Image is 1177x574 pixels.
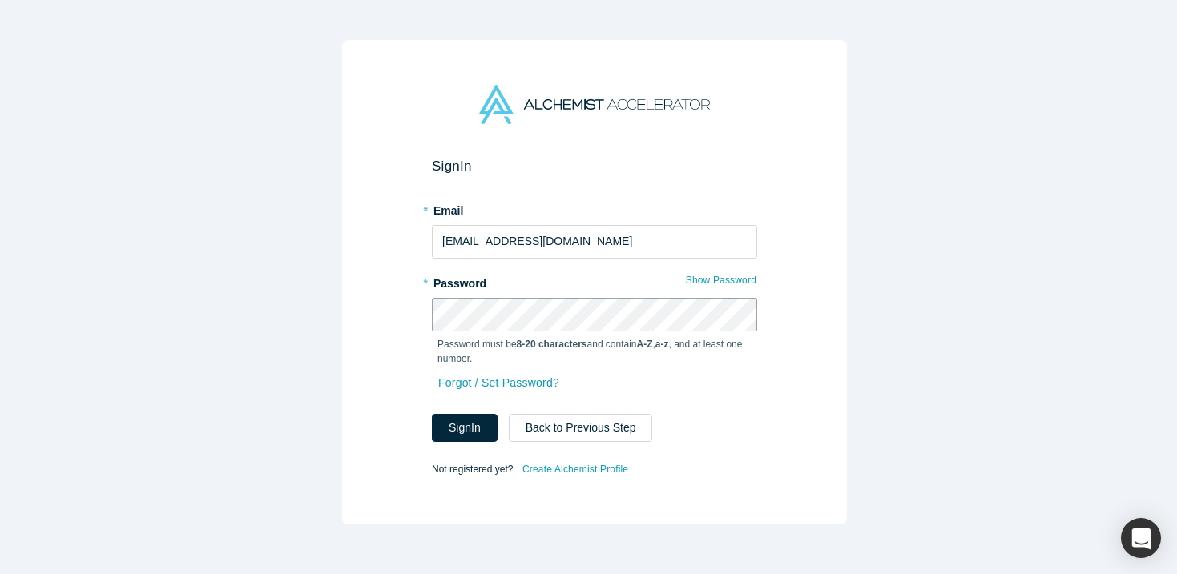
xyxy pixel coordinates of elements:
h2: Sign In [432,158,757,175]
span: Not registered yet? [432,463,513,474]
button: SignIn [432,414,498,442]
strong: A-Z [637,339,653,350]
p: Password must be and contain , , and at least one number. [437,337,752,366]
button: Back to Previous Step [509,414,653,442]
button: Show Password [685,270,757,291]
strong: 8-20 characters [517,339,587,350]
strong: a-z [655,339,669,350]
label: Email [432,197,757,219]
a: Forgot / Set Password? [437,369,560,397]
img: Alchemist Accelerator Logo [479,85,710,124]
a: Create Alchemist Profile [522,459,629,480]
label: Password [432,270,757,292]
